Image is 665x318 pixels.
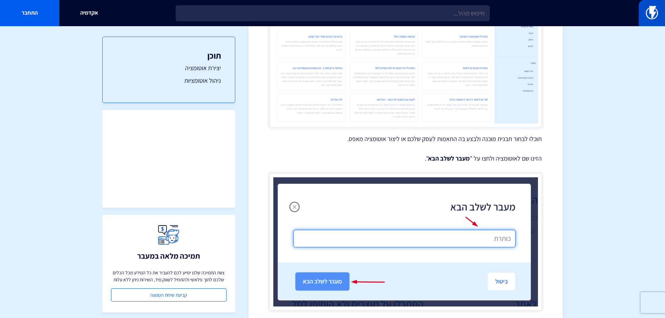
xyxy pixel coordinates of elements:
p: צוות התמיכה שלנו יסייע לכם להעביר את כל המידע מכל הכלים שלכם לתוך פלאשי ולהתחיל לשווק מיד, השירות... [111,269,227,283]
strong: מעבר לשלב הבא [428,154,470,162]
p: הזינו שם לאוטומציה ולחצו על " ". [269,154,542,163]
a: ניהול אוטומציות [117,76,221,85]
h3: תמיכה מלאה במעבר [137,252,200,260]
p: תוכלו לבחור תבנית מוכנה ולבצע בה התאמות לעסק שלכם או ליצור אוטומציה מאפס. [269,134,542,143]
input: חיפוש מהיר... [176,5,490,21]
a: קביעת שיחת הטמעה [111,288,227,302]
a: יצירת אוטומציה [117,64,221,73]
h3: תוכן [117,51,221,60]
